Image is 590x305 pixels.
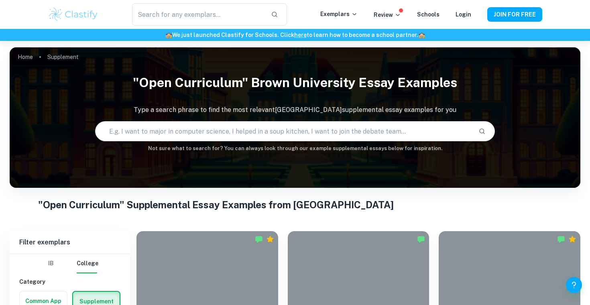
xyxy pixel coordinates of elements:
[38,197,552,212] h1: "Open Curriculum" Supplemental Essay Examples from [GEOGRAPHIC_DATA]
[41,254,98,273] div: Filter type choice
[487,7,542,22] button: JOIN FOR FREE
[294,32,307,38] a: here
[266,235,274,243] div: Premium
[417,11,439,18] a: Schools
[10,105,580,115] p: Type a search phrase to find the most relevant [GEOGRAPHIC_DATA] supplemental essay examples for you
[475,124,489,138] button: Search
[10,231,130,254] h6: Filter exemplars
[96,120,472,142] input: E.g. I want to major in computer science, I helped in a soup kitchen, I want to join the debate t...
[2,31,588,39] h6: We just launched Clastify for Schools. Click to learn how to become a school partner.
[456,11,471,18] a: Login
[557,235,565,243] img: Marked
[10,70,580,96] h1: "Open Curriculum" Brown University Essay Examples
[132,3,264,26] input: Search for any exemplars...
[47,53,79,61] p: Supplement
[255,235,263,243] img: Marked
[568,235,576,243] div: Premium
[18,51,33,63] a: Home
[77,254,98,273] button: College
[320,10,358,18] p: Exemplars
[165,32,172,38] span: 🏫
[48,6,99,22] img: Clastify logo
[41,254,61,273] button: IB
[418,32,425,38] span: 🏫
[417,235,425,243] img: Marked
[566,277,582,293] button: Help and Feedback
[374,10,401,19] p: Review
[19,277,120,286] h6: Category
[10,144,580,152] h6: Not sure what to search for? You can always look through our example supplemental essays below fo...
